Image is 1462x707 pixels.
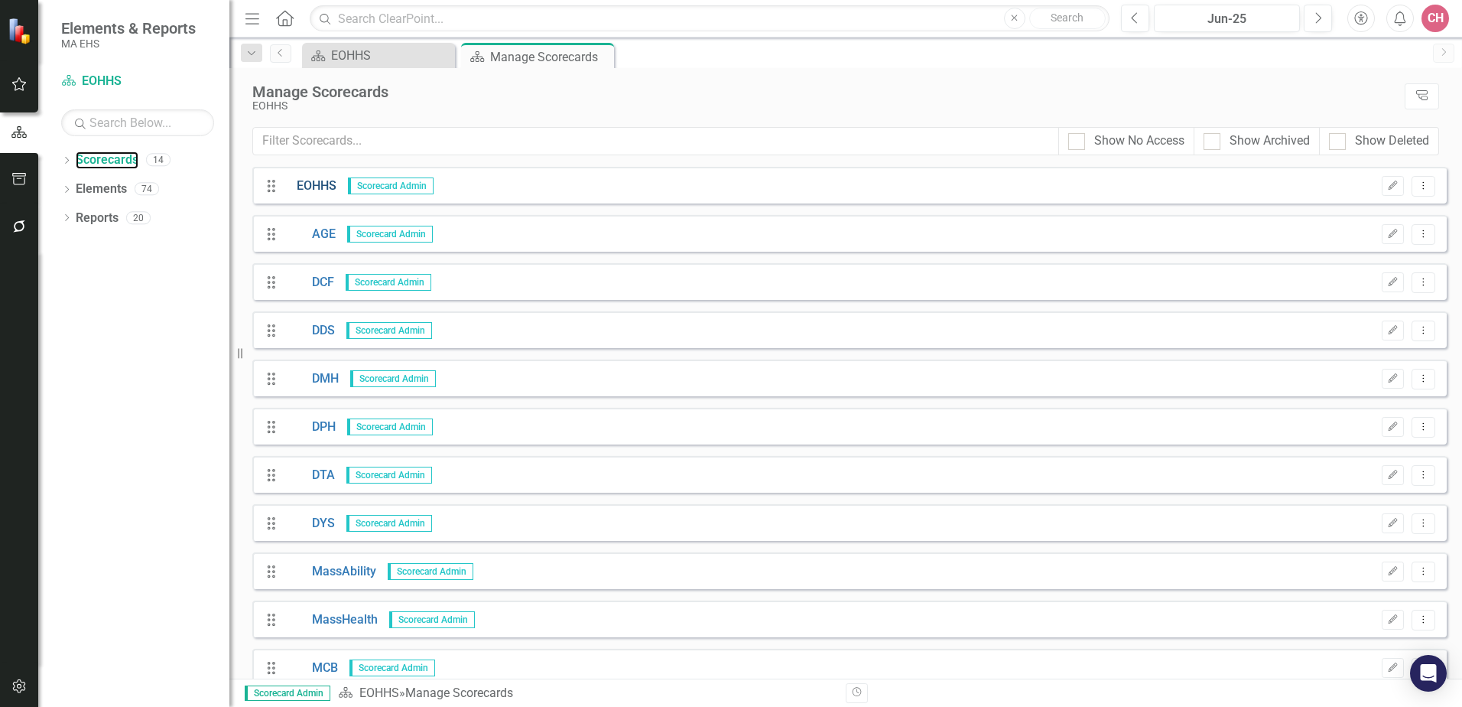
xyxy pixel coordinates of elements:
a: DMH [285,370,339,388]
span: Scorecard Admin [346,515,432,532]
img: ClearPoint Strategy [8,18,34,44]
span: Scorecard Admin [347,419,433,435]
a: DTA [285,467,335,484]
div: » Manage Scorecards [338,685,834,702]
div: Jun-25 [1159,10,1295,28]
button: CH [1421,5,1449,32]
input: Filter Scorecards... [252,127,1059,155]
div: EOHHS [252,100,1397,112]
a: AGE [285,226,336,243]
div: 14 [146,154,171,167]
div: 20 [126,211,151,224]
span: Scorecard Admin [347,226,433,243]
a: MCB [285,660,338,677]
span: Search [1051,11,1084,24]
a: Elements [76,181,127,198]
a: Reports [76,210,119,227]
small: MA EHS [61,37,196,50]
span: Scorecard Admin [346,467,432,484]
span: Scorecard Admin [349,660,435,676]
span: Scorecard Admin [350,370,436,387]
a: MassAbility [285,563,376,581]
button: Jun-25 [1154,5,1300,32]
div: EOHHS [331,46,451,65]
a: DYS [285,515,335,533]
a: Scorecards [76,151,138,169]
div: Manage Scorecards [252,83,1397,100]
a: EOHHS [285,178,336,195]
a: DDS [285,322,335,340]
div: Show Deleted [1355,132,1429,150]
a: EOHHS [306,46,451,65]
span: Scorecard Admin [346,322,432,339]
a: DPH [285,419,336,436]
span: Elements & Reports [61,19,196,37]
a: DCF [285,274,334,292]
span: Scorecard Admin [346,274,431,291]
button: Search [1029,8,1106,29]
a: EOHHS [61,73,214,90]
input: Search Below... [61,109,214,136]
a: MassHealth [285,611,378,629]
a: EOHHS [359,686,399,700]
div: Manage Scorecards [490,47,610,67]
div: Show No Access [1094,132,1184,150]
div: Show Archived [1230,132,1310,150]
span: Scorecard Admin [245,686,330,701]
div: 74 [135,183,159,196]
div: Open Intercom Messenger [1410,655,1447,692]
span: Scorecard Admin [389,611,475,628]
span: Scorecard Admin [388,563,473,580]
span: Scorecard Admin [348,178,434,194]
input: Search ClearPoint... [310,5,1109,32]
